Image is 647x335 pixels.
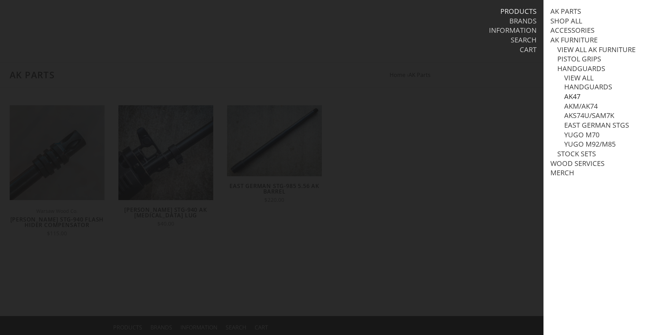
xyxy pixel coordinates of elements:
a: Search [511,36,537,45]
a: East German STGs [564,121,629,130]
a: Merch [550,168,574,177]
a: Yugo M70 [564,130,599,139]
a: Yugo M92/M85 [564,140,616,149]
a: AK Furniture [550,36,598,45]
a: Stock Sets [557,149,596,158]
a: AKM/AK74 [564,102,598,111]
a: Shop All [550,17,582,26]
a: AK47 [564,92,580,101]
a: View all Handguards [564,73,640,91]
a: AKS74U/SAM7K [564,111,614,120]
a: Wood Services [550,159,605,168]
a: Products [500,7,537,16]
a: Handguards [557,64,605,73]
a: Pistol Grips [557,55,601,63]
a: Accessories [550,26,595,35]
a: Brands [509,17,537,26]
a: AK Parts [550,7,581,16]
a: Information [489,26,537,35]
a: Cart [520,45,537,54]
a: View all AK Furniture [557,45,636,54]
